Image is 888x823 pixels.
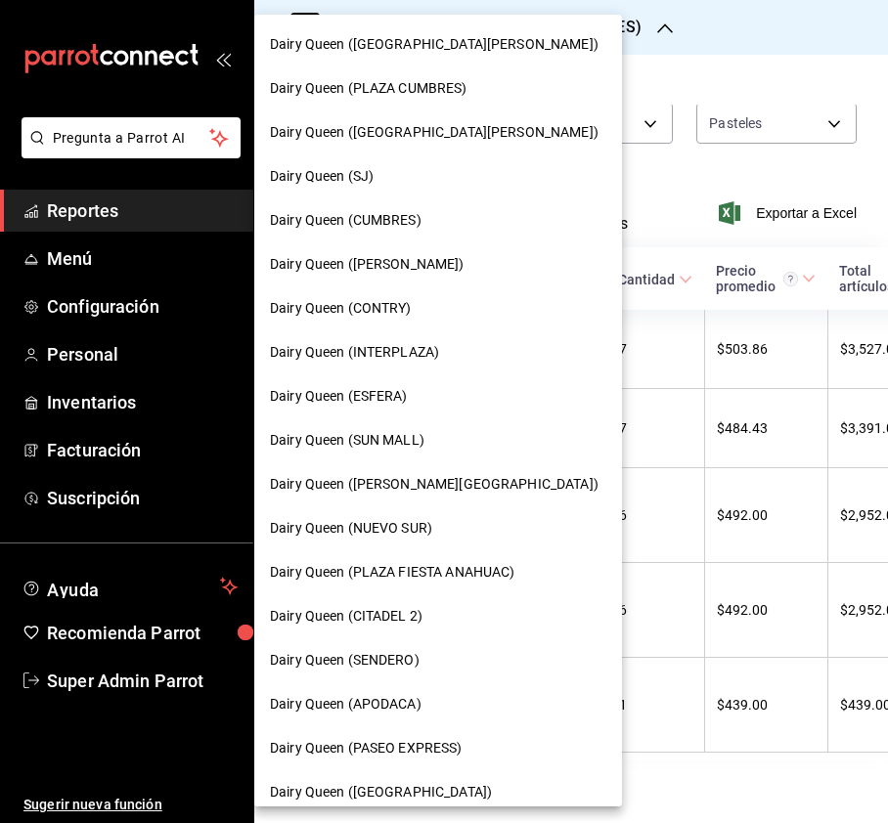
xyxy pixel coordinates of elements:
div: Dairy Queen (APODACA) [254,682,622,726]
span: Dairy Queen (PASEO EXPRESS) [270,738,463,758]
span: Dairy Queen (SJ) [270,166,374,187]
div: Dairy Queen ([GEOGRAPHIC_DATA]) [254,770,622,814]
div: Dairy Queen ([GEOGRAPHIC_DATA][PERSON_NAME]) [254,22,622,66]
span: Dairy Queen ([GEOGRAPHIC_DATA][PERSON_NAME]) [270,34,599,55]
span: Dairy Queen (PLAZA FIESTA ANAHUAC) [270,562,514,583]
span: Dairy Queen (CONTRY) [270,298,412,319]
span: Dairy Queen (APODACA) [270,694,422,715]
span: Dairy Queen ([PERSON_NAME]) [270,254,465,275]
span: Dairy Queen (ESFERA) [270,386,408,407]
div: Dairy Queen (PLAZA FIESTA ANAHUAC) [254,550,622,594]
div: Dairy Queen (PASEO EXPRESS) [254,726,622,770]
div: Dairy Queen ([GEOGRAPHIC_DATA][PERSON_NAME]) [254,110,622,154]
div: Dairy Queen (CONTRY) [254,286,622,330]
div: Dairy Queen (PLAZA CUMBRES) [254,66,622,110]
div: Dairy Queen (SUN MALL) [254,418,622,462]
span: Dairy Queen (NUEVO SUR) [270,518,432,539]
div: Dairy Queen (INTERPLAZA) [254,330,622,374]
span: Dairy Queen ([GEOGRAPHIC_DATA][PERSON_NAME]) [270,122,599,143]
span: Dairy Queen (INTERPLAZA) [270,342,439,363]
div: Dairy Queen (SJ) [254,154,622,198]
span: Dairy Queen (CUMBRES) [270,210,422,231]
span: Dairy Queen (SUN MALL) [270,430,424,451]
div: Dairy Queen (ESFERA) [254,374,622,418]
span: Dairy Queen ([PERSON_NAME][GEOGRAPHIC_DATA]) [270,474,599,495]
span: Dairy Queen (PLAZA CUMBRES) [270,78,467,99]
div: Dairy Queen (SENDERO) [254,638,622,682]
div: Dairy Queen (NUEVO SUR) [254,506,622,550]
div: Dairy Queen (CITADEL 2) [254,594,622,638]
div: Dairy Queen ([PERSON_NAME][GEOGRAPHIC_DATA]) [254,462,622,506]
div: Dairy Queen ([PERSON_NAME]) [254,242,622,286]
span: Dairy Queen ([GEOGRAPHIC_DATA]) [270,782,492,802]
span: Dairy Queen (CITADEL 2) [270,606,422,627]
span: Dairy Queen (SENDERO) [270,650,420,671]
div: Dairy Queen (CUMBRES) [254,198,622,242]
